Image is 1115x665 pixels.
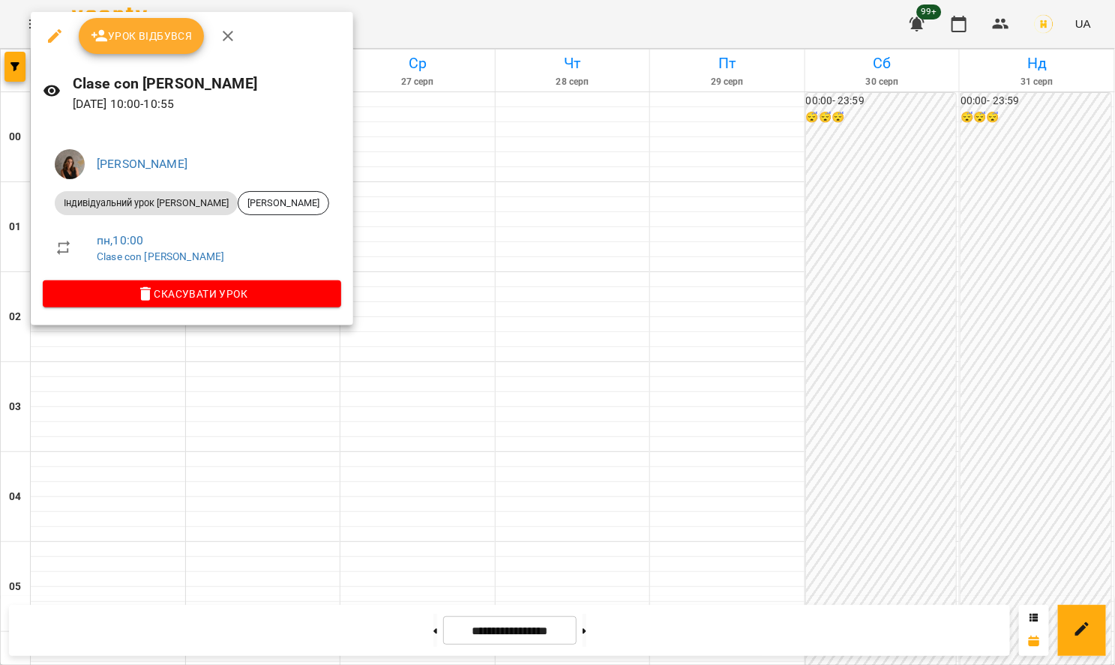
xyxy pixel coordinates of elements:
a: пн , 10:00 [97,233,143,247]
span: Урок відбувся [91,27,193,45]
p: [DATE] 10:00 - 10:55 [73,95,341,113]
button: Скасувати Урок [43,280,341,307]
span: [PERSON_NAME] [238,196,328,210]
div: [PERSON_NAME] [238,191,329,215]
button: Урок відбувся [79,18,205,54]
a: [PERSON_NAME] [97,157,187,171]
a: Clase con [PERSON_NAME] [97,250,224,262]
h6: Clase con [PERSON_NAME] [73,72,341,95]
span: Скасувати Урок [55,285,329,303]
span: Індивідуальний урок [PERSON_NAME] [55,196,238,210]
img: 1057bdf408f765eec8ba57556ca8f70b.png [55,149,85,179]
